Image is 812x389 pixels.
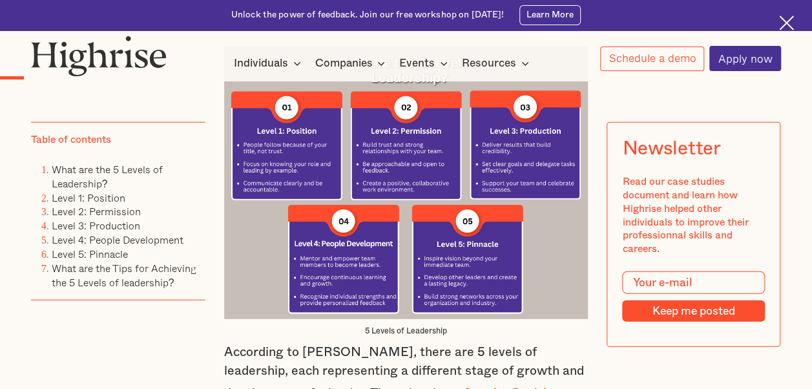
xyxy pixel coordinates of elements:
[623,138,721,160] div: Newsletter
[709,46,781,71] a: Apply now
[519,5,581,25] a: Learn More
[462,56,516,71] div: Resources
[231,9,505,21] div: Unlock the power of feedback. Join our free workshop on [DATE]!
[52,189,125,205] a: Level 1: Position
[52,231,183,247] a: Level 4: People Development
[623,174,765,255] div: Read our case studies document and learn how Highrise helped other individuals to improve their p...
[234,56,288,71] div: Individuals
[315,56,389,71] div: Companies
[31,132,111,146] div: Table of contents
[52,161,163,191] a: What are the 5 Levels of Leadership?
[399,56,435,71] div: Events
[623,300,765,321] input: Keep me posted
[779,16,794,30] img: Cross icon
[52,246,128,261] a: Level 5: Pinnacle
[224,47,588,320] img: 5 Levels of Leadership
[623,271,765,321] form: Modal Form
[600,47,705,71] a: Schedule a demo
[399,56,452,71] div: Events
[224,326,588,337] figcaption: 5 Levels of Leadership
[315,56,372,71] div: Companies
[234,56,305,71] div: Individuals
[52,218,140,233] a: Level 3: Production
[462,56,533,71] div: Resources
[52,260,196,289] a: What are the Tips for Achieving the 5 Levels of leadership?
[623,271,765,293] input: Your e-mail
[52,204,141,219] a: Level 2: Permission
[31,36,167,76] img: Highrise logo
